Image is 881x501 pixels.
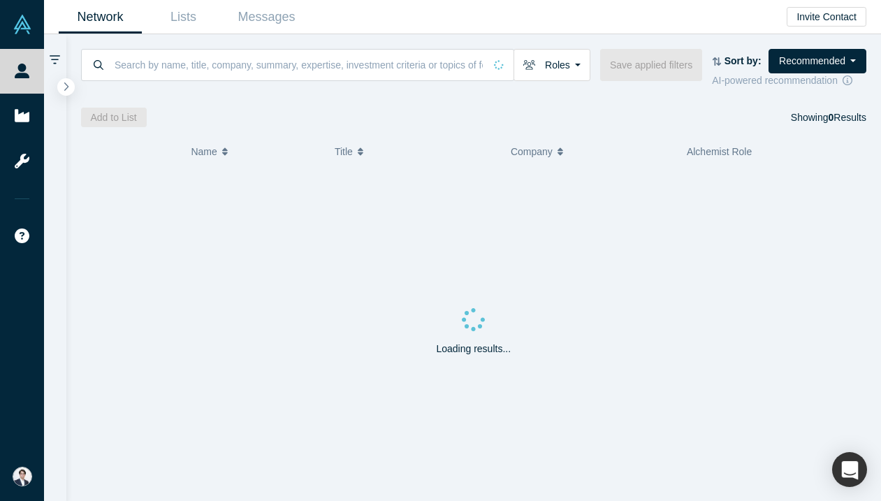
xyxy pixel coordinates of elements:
a: Lists [142,1,225,34]
span: Alchemist Role [687,146,752,157]
div: Showing [791,108,866,127]
span: Title [335,137,353,166]
input: Search by name, title, company, summary, expertise, investment criteria or topics of focus [113,48,484,81]
span: Name [191,137,217,166]
strong: Sort by: [725,55,762,66]
div: AI-powered recommendation [712,73,866,88]
button: Name [191,137,320,166]
button: Add to List [81,108,147,127]
strong: 0 [829,112,834,123]
span: Company [511,137,553,166]
button: Recommended [769,49,866,73]
img: Eisuke Shimizu's Account [13,467,32,486]
img: Alchemist Vault Logo [13,15,32,34]
button: Company [511,137,672,166]
button: Title [335,137,496,166]
button: Roles [514,49,590,81]
a: Network [59,1,142,34]
p: Loading results... [436,342,511,356]
span: Results [829,112,866,123]
a: Messages [225,1,308,34]
button: Invite Contact [787,7,866,27]
button: Save applied filters [600,49,702,81]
